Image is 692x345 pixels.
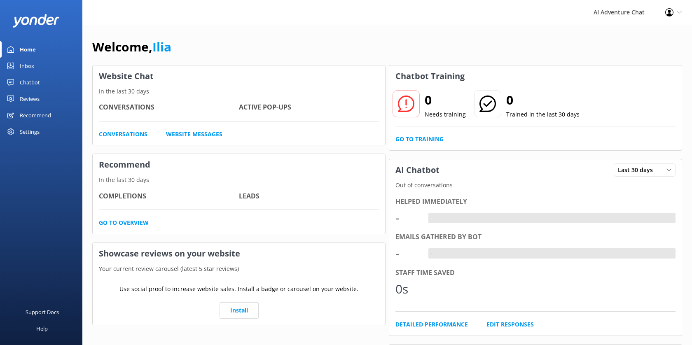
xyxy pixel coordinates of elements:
h2: 0 [425,90,466,110]
p: Out of conversations [389,181,682,190]
h3: Chatbot Training [389,65,471,87]
div: Emails gathered by bot [395,232,676,242]
h3: Showcase reviews on your website [93,243,385,264]
h4: Conversations [99,102,239,113]
p: Use social proof to increase website sales. Install a badge or carousel on your website. [119,284,358,294]
a: Go to Training [395,135,444,144]
a: Website Messages [166,130,222,139]
h1: Welcome, [92,37,171,57]
div: - [428,213,435,224]
div: Inbox [20,58,34,74]
div: - [395,208,420,228]
a: Conversations [99,130,147,139]
p: Needs training [425,110,466,119]
p: Your current review carousel (latest 5 star reviews) [93,264,385,273]
div: Chatbot [20,74,40,91]
div: Reviews [20,91,40,107]
a: Install [220,302,259,319]
a: Go to overview [99,218,149,227]
img: yonder-white-logo.png [12,14,60,28]
h3: Recommend [93,154,385,175]
div: Recommend [20,107,51,124]
div: 0s [395,279,420,299]
div: Support Docs [26,304,59,320]
div: Staff time saved [395,268,676,278]
div: Home [20,41,36,58]
p: Trained in the last 30 days [506,110,580,119]
span: Last 30 days [618,166,658,175]
div: Helped immediately [395,196,676,207]
h2: 0 [506,90,580,110]
h4: Completions [99,191,239,202]
div: Help [36,320,48,337]
div: - [428,248,435,259]
h4: Leads [239,191,379,202]
h3: Website Chat [93,65,385,87]
a: Edit Responses [486,320,534,329]
div: Settings [20,124,40,140]
p: In the last 30 days [93,175,385,184]
p: In the last 30 days [93,87,385,96]
a: Ilia [152,38,171,55]
h3: AI Chatbot [389,159,446,181]
a: Detailed Performance [395,320,468,329]
h4: Active Pop-ups [239,102,379,113]
div: - [395,244,420,263]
